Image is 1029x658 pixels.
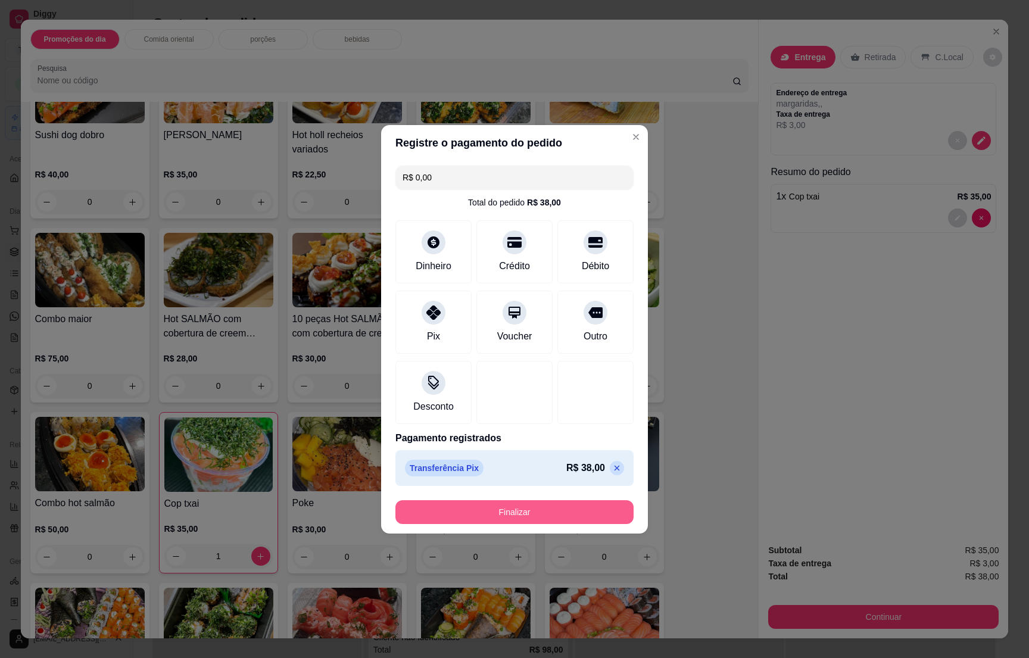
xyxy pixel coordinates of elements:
button: Finalizar [395,500,634,524]
p: R$ 38,00 [566,461,605,475]
p: Pagamento registrados [395,431,634,445]
button: Close [626,127,646,146]
div: Pix [427,329,440,344]
div: Crédito [499,259,530,273]
input: Ex.: hambúrguer de cordeiro [403,166,626,189]
div: Voucher [497,329,532,344]
div: Total do pedido [468,197,561,208]
header: Registre o pagamento do pedido [381,125,648,161]
div: Débito [582,259,609,273]
div: Outro [584,329,607,344]
p: Transferência Pix [405,460,484,476]
div: Dinheiro [416,259,451,273]
div: Desconto [413,400,454,414]
div: R$ 38,00 [527,197,561,208]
